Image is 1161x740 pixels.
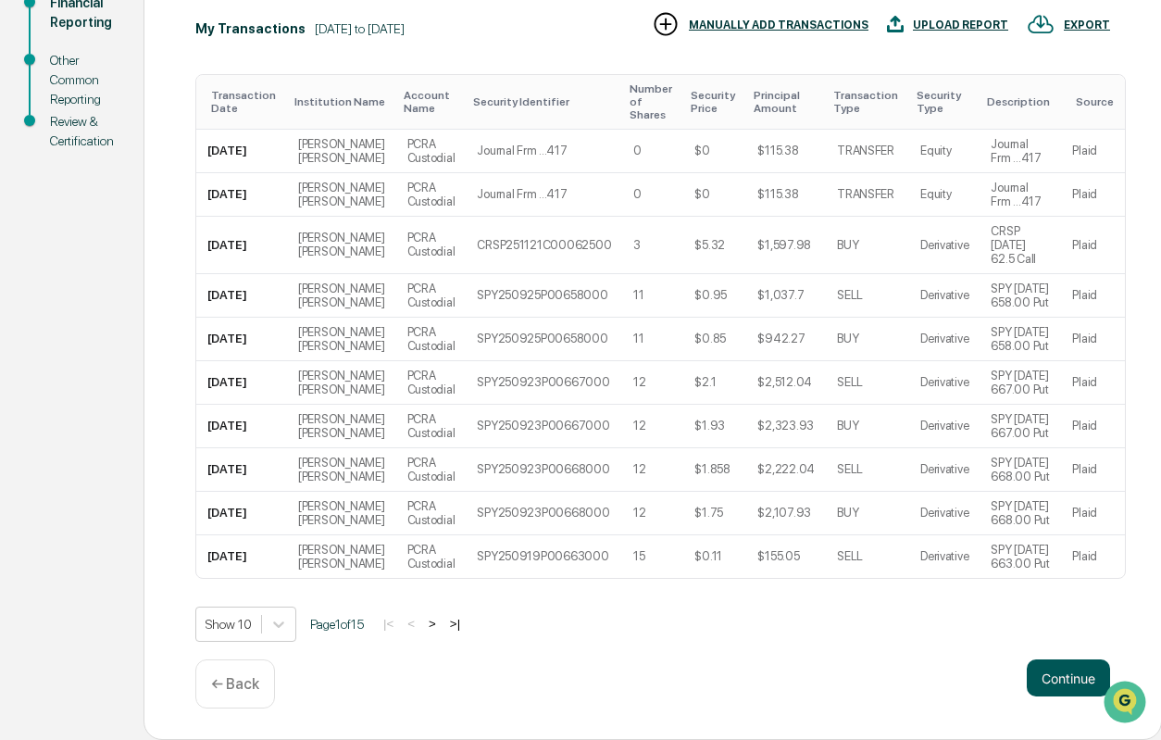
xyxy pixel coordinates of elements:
[633,144,642,157] div: 0
[298,369,385,396] div: [PERSON_NAME] [PERSON_NAME]
[633,288,643,302] div: 11
[991,369,1050,396] div: SPY [DATE] 667.00 Put
[127,226,237,259] a: 🗄️Attestations
[310,617,364,632] span: Page 1 of 15
[196,448,287,492] td: [DATE]
[1061,448,1125,492] td: Plaid
[1061,274,1125,318] td: Plaid
[396,130,467,173] td: PCRA Custodial
[11,261,124,295] a: 🔎Data Lookup
[1027,10,1055,38] img: EXPORT
[396,361,467,405] td: PCRA Custodial
[184,314,224,328] span: Pylon
[837,506,858,520] div: BUY
[837,375,863,389] div: SELL
[837,238,858,252] div: BUY
[633,506,645,520] div: 12
[920,288,968,302] div: Derivative
[1061,318,1125,361] td: Plaid
[887,10,904,38] img: UPLOAD REPORT
[404,89,459,115] div: Toggle SortBy
[298,282,385,309] div: [PERSON_NAME] [PERSON_NAME]
[757,288,804,302] div: $1,037.7
[694,419,725,433] div: $1.93
[19,270,33,285] div: 🔎
[694,506,723,520] div: $1.75
[633,187,642,201] div: 0
[134,235,149,250] div: 🗄️
[396,274,467,318] td: PCRA Custodial
[473,95,615,108] div: Toggle SortBy
[757,506,811,520] div: $2,107.93
[837,419,858,433] div: BUY
[757,144,798,157] div: $115.38
[477,506,609,520] div: SPY250923P00668000
[196,361,287,405] td: [DATE]
[987,95,1054,108] div: Toggle SortBy
[396,173,467,217] td: PCRA Custodial
[633,238,641,252] div: 3
[633,462,645,476] div: 12
[920,332,968,345] div: Derivative
[837,288,863,302] div: SELL
[694,144,709,157] div: $0
[920,144,951,157] div: Equity
[991,412,1050,440] div: SPY [DATE] 667.00 Put
[477,332,607,345] div: SPY250925P00658000
[1102,679,1152,729] iframe: Open customer support
[837,462,863,476] div: SELL
[991,224,1050,266] div: CRSP [DATE] 62.5 Call
[833,89,902,115] div: Toggle SortBy
[1061,130,1125,173] td: Plaid
[694,238,725,252] div: $5.32
[315,147,337,169] button: Start new chat
[315,21,405,36] div: [DATE] to [DATE]
[920,238,968,252] div: Derivative
[633,332,643,345] div: 11
[913,19,1008,31] div: UPLOAD REPORT
[1076,95,1117,108] div: Toggle SortBy
[757,238,811,252] div: $1,597.98
[444,616,466,632] button: >|
[694,549,722,563] div: $0.11
[37,233,119,252] span: Preclearance
[50,112,114,151] div: Review & Certification
[298,325,385,353] div: [PERSON_NAME] [PERSON_NAME]
[19,39,337,69] p: How can we help?
[298,181,385,208] div: [PERSON_NAME] [PERSON_NAME]
[633,419,645,433] div: 12
[195,21,306,36] div: My Transactions
[694,462,730,476] div: $1.858
[298,231,385,258] div: [PERSON_NAME] [PERSON_NAME]
[396,217,467,274] td: PCRA Custodial
[196,492,287,535] td: [DATE]
[991,282,1050,309] div: SPY [DATE] 658.00 Put
[63,160,234,175] div: We're available if you need us!
[694,187,709,201] div: $0
[396,405,467,448] td: PCRA Custodial
[757,332,805,345] div: $942.27
[153,233,230,252] span: Attestations
[991,137,1050,165] div: Journal Frm ...417
[477,375,609,389] div: SPY250923P00667000
[757,187,798,201] div: $115.38
[11,226,127,259] a: 🖐️Preclearance
[196,173,287,217] td: [DATE]
[477,238,611,252] div: CRSP251121C00062500
[652,10,680,38] img: MANUALLY ADD TRANSACTIONS
[196,217,287,274] td: [DATE]
[1027,659,1110,696] button: Continue
[19,142,52,175] img: 1746055101610-c473b297-6a78-478c-a979-82029cc54cd1
[757,549,799,563] div: $155.05
[757,462,815,476] div: $2,222.04
[37,269,117,287] span: Data Lookup
[694,288,727,302] div: $0.95
[1061,492,1125,535] td: Plaid
[396,535,467,578] td: PCRA Custodial
[920,419,968,433] div: Derivative
[1064,19,1110,31] div: EXPORT
[917,89,972,115] div: Toggle SortBy
[691,89,739,115] div: Toggle SortBy
[633,375,645,389] div: 12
